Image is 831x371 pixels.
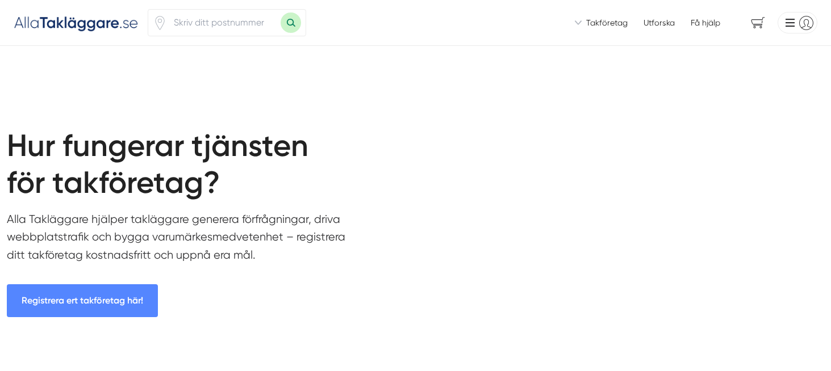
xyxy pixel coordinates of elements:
img: Alla Takläggare [14,13,139,32]
button: Sök med postnummer [281,12,301,33]
svg: Pin / Karta [153,16,167,30]
h1: Hur fungerar tjänsten för takföretag? [7,128,389,210]
a: Utforska [644,17,675,28]
input: Skriv ditt postnummer [167,10,281,36]
span: Få hjälp [691,17,720,28]
a: Registrera ert takföretag här! [7,284,158,317]
span: Takföretag [586,17,628,28]
p: Alla Takläggare hjälper takläggare generera förfrågningar, driva webbplatstrafik och bygga varumä... [7,210,350,269]
span: navigation-cart [743,13,773,33]
span: Klicka för att använda din position. [153,16,167,30]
